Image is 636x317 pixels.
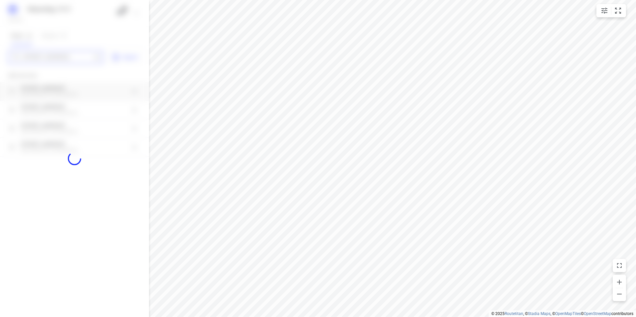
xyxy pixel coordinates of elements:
[491,311,633,316] li: © 2025 , © , © © contributors
[596,4,626,17] div: small contained button group
[584,311,611,316] a: OpenStreetMap
[555,311,581,316] a: OpenMapTiles
[528,311,551,316] a: Stadia Maps
[505,311,523,316] a: Routetitan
